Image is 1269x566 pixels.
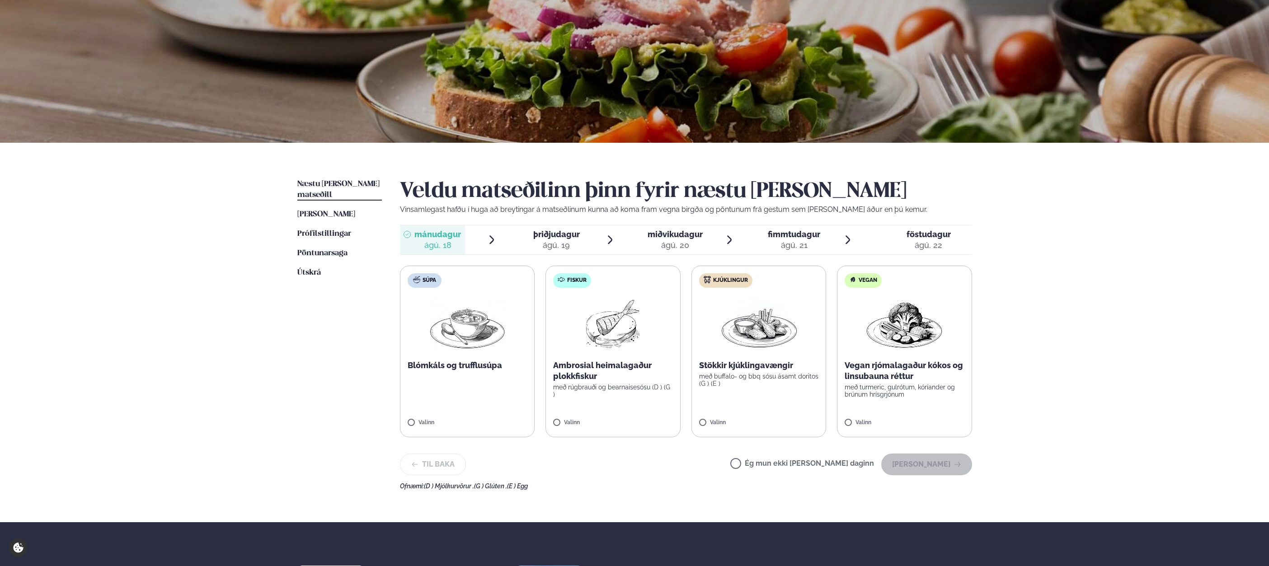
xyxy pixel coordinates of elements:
[907,240,951,251] div: ágú. 22
[567,277,587,284] span: Fiskur
[297,229,351,239] a: Prófílstillingar
[428,295,507,353] img: Soup.png
[553,384,673,398] p: með rúgbrauði og bearnaisesósu (D ) (G )
[413,276,420,283] img: soup.svg
[768,229,820,239] span: fimmtudagur
[423,277,436,284] span: Súpa
[859,277,877,284] span: Vegan
[297,180,380,199] span: Næstu [PERSON_NAME] matseðill
[584,295,642,353] img: fish.png
[507,482,528,490] span: (E ) Egg
[881,454,972,475] button: [PERSON_NAME]
[699,360,819,371] p: Stökkir kjúklingavængir
[414,240,461,251] div: ágú. 18
[400,179,972,204] h2: Veldu matseðilinn þinn fyrir næstu [PERSON_NAME]
[713,277,748,284] span: Kjúklingur
[297,209,355,220] a: [PERSON_NAME]
[648,240,703,251] div: ágú. 20
[553,360,673,382] p: Ambrosial heimalagaður plokkfiskur
[424,482,474,490] span: (D ) Mjólkurvörur ,
[845,360,964,382] p: Vegan rjómalagaður kókos og linsubauna réttur
[907,229,951,239] span: föstudagur
[400,204,972,215] p: Vinsamlegast hafðu í huga að breytingar á matseðlinum kunna að koma fram vegna birgða og pöntunum...
[719,295,799,353] img: Chicken-wings-legs.png
[865,295,944,353] img: Vegan.png
[297,230,351,238] span: Prófílstillingar
[533,240,580,251] div: ágú. 19
[849,276,856,283] img: Vegan.svg
[297,179,382,201] a: Næstu [PERSON_NAME] matseðill
[558,276,565,283] img: fish.svg
[474,482,507,490] span: (G ) Glúten ,
[400,482,972,490] div: Ofnæmi:
[297,267,321,278] a: Útskrá
[533,229,580,239] span: þriðjudagur
[768,240,820,251] div: ágú. 21
[414,229,461,239] span: mánudagur
[648,229,703,239] span: miðvikudagur
[408,360,527,371] p: Blómkáls og trufflusúpa
[9,538,28,557] a: Cookie settings
[699,373,819,387] p: með buffalo- og bbq sósu ásamt doritos (G ) (E )
[297,249,348,257] span: Pöntunarsaga
[297,248,348,259] a: Pöntunarsaga
[400,454,466,475] button: Til baka
[297,269,321,276] span: Útskrá
[704,276,711,283] img: chicken.svg
[297,210,355,218] span: [PERSON_NAME]
[845,384,964,398] p: með turmeric, gulrótum, kóríander og brúnum hrísgrjónum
